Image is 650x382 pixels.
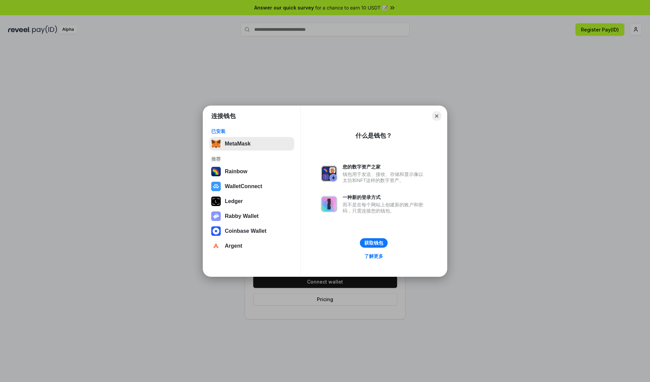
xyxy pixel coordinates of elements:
[225,228,266,234] div: Coinbase Wallet
[432,111,441,121] button: Close
[355,132,392,140] div: 什么是钱包？
[211,156,292,162] div: 推荐
[209,165,294,178] button: Rainbow
[321,196,337,212] img: svg+xml,%3Csvg%20xmlns%3D%22http%3A%2F%2Fwww.w3.org%2F2000%2Fsvg%22%20fill%3D%22none%22%20viewBox...
[343,202,427,214] div: 而不是在每个网站上创建新的账户和密码，只需连接您的钱包。
[225,168,247,175] div: Rainbow
[211,128,292,134] div: 已安装
[321,165,337,182] img: svg+xml,%3Csvg%20xmlns%3D%22http%3A%2F%2Fwww.w3.org%2F2000%2Fsvg%22%20fill%3D%22none%22%20viewBox...
[225,198,243,204] div: Ledger
[211,197,221,206] img: svg+xml,%3Csvg%20xmlns%3D%22http%3A%2F%2Fwww.w3.org%2F2000%2Fsvg%22%20width%3D%2228%22%20height%3...
[211,112,236,120] h1: 连接钱包
[360,252,387,261] a: 了解更多
[211,211,221,221] img: svg+xml,%3Csvg%20xmlns%3D%22http%3A%2F%2Fwww.w3.org%2F2000%2Fsvg%22%20fill%3D%22none%22%20viewBox...
[211,226,221,236] img: svg+xml,%3Csvg%20width%3D%2228%22%20height%3D%2228%22%20viewBox%3D%220%200%2028%2028%22%20fill%3D...
[225,213,259,219] div: Rabby Wallet
[209,209,294,223] button: Rabby Wallet
[225,141,251,147] div: MetaMask
[209,137,294,151] button: MetaMask
[225,183,262,189] div: WalletConnect
[211,182,221,191] img: svg+xml,%3Csvg%20width%3D%2228%22%20height%3D%2228%22%20viewBox%3D%220%200%2028%2028%22%20fill%3D...
[364,240,383,246] div: 获取钱包
[364,253,383,259] div: 了解更多
[209,180,294,193] button: WalletConnect
[343,171,427,183] div: 钱包用于发送、接收、存储和显示像以太坊和NFT这样的数字资产。
[211,167,221,176] img: svg+xml,%3Csvg%20width%3D%22120%22%20height%3D%22120%22%20viewBox%3D%220%200%20120%20120%22%20fil...
[360,238,388,248] button: 获取钱包
[225,243,242,249] div: Argent
[211,139,221,149] img: svg+xml,%3Csvg%20fill%3D%22none%22%20height%3D%2233%22%20viewBox%3D%220%200%2035%2033%22%20width%...
[343,164,427,170] div: 您的数字资产之家
[343,194,427,200] div: 一种新的登录方式
[211,241,221,251] img: svg+xml,%3Csvg%20width%3D%2228%22%20height%3D%2228%22%20viewBox%3D%220%200%2028%2028%22%20fill%3D...
[209,239,294,253] button: Argent
[209,195,294,208] button: Ledger
[209,224,294,238] button: Coinbase Wallet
